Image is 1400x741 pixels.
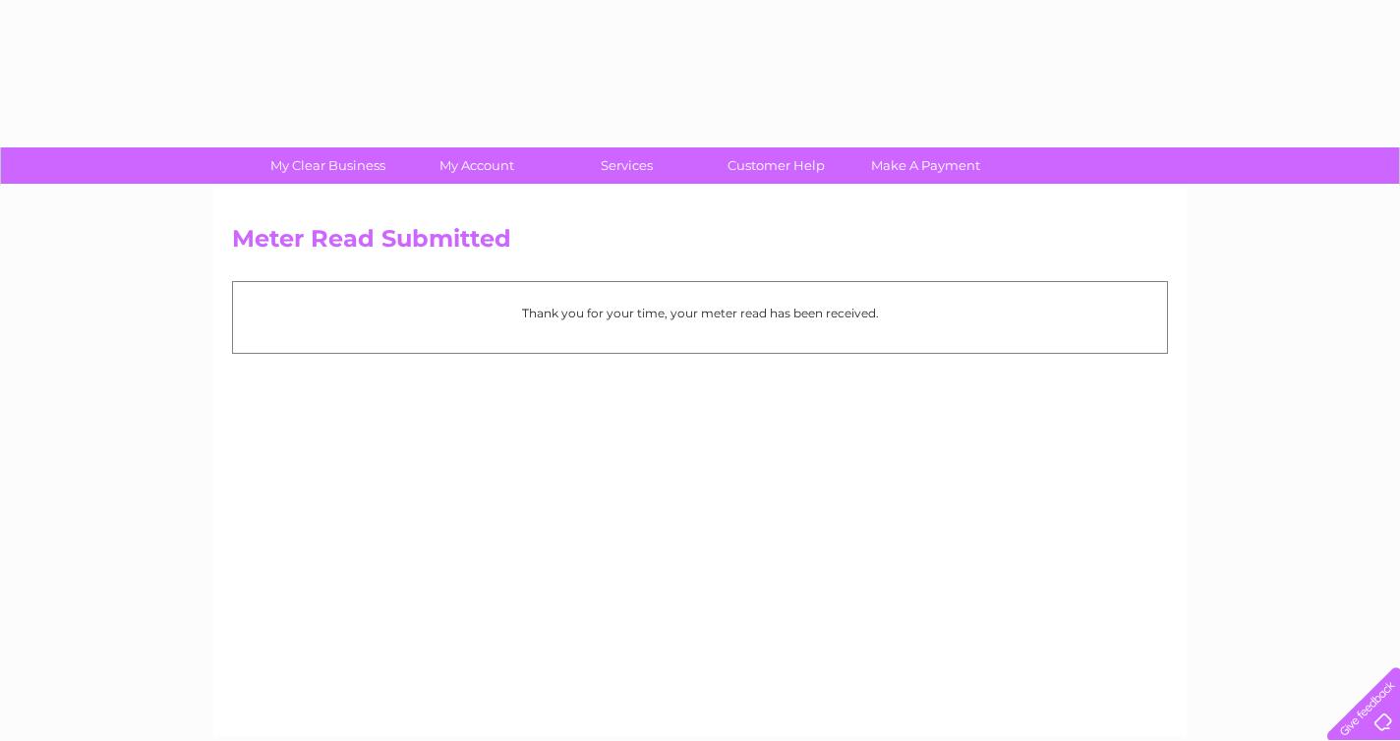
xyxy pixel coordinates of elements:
[695,147,857,184] a: Customer Help
[243,304,1157,322] p: Thank you for your time, your meter read has been received.
[845,147,1007,184] a: Make A Payment
[546,147,708,184] a: Services
[232,225,1168,262] h2: Meter Read Submitted
[396,147,558,184] a: My Account
[247,147,409,184] a: My Clear Business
